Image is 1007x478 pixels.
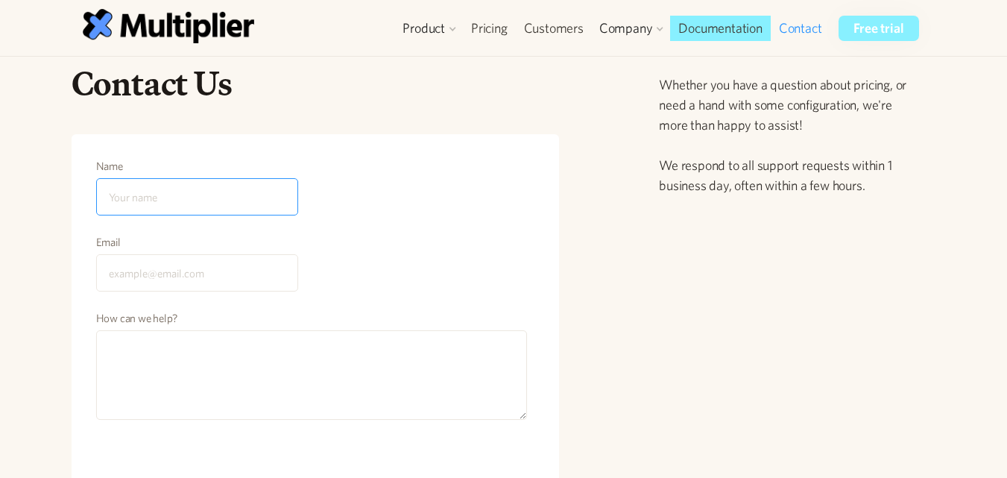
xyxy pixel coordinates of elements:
div: Product [395,16,463,41]
a: Documentation [670,16,770,41]
a: Free trial [839,16,918,41]
h1: Contact Us [72,63,560,104]
div: Company [599,19,653,37]
label: Email [96,235,298,250]
input: Your name [96,178,298,216]
a: Customers [516,16,592,41]
a: Contact [771,16,830,41]
label: How can we help? [96,311,528,326]
label: Name [96,159,298,174]
div: Product [403,19,445,37]
a: Pricing [463,16,516,41]
div: Company [592,16,671,41]
input: example@email.com [96,254,298,292]
p: Whether you have a question about pricing, or need a hand with some configuration, we're more tha... [659,75,921,195]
